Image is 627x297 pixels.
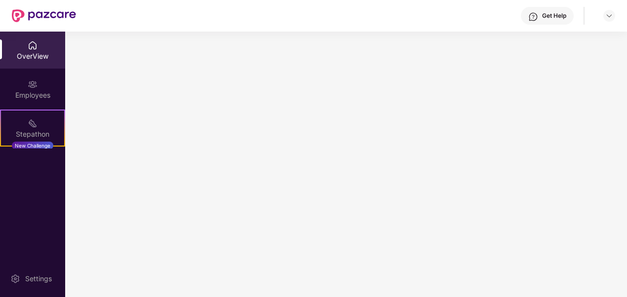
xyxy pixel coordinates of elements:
[605,12,613,20] img: svg+xml;base64,PHN2ZyBpZD0iRHJvcGRvd24tMzJ4MzIiIHhtbG5zPSJodHRwOi8vd3d3LnczLm9yZy8yMDAwL3N2ZyIgd2...
[10,274,20,284] img: svg+xml;base64,PHN2ZyBpZD0iU2V0dGluZy0yMHgyMCIgeG1sbnM9Imh0dHA6Ly93d3cudzMub3JnLzIwMDAvc3ZnIiB3aW...
[12,142,53,149] div: New Challenge
[28,118,38,128] img: svg+xml;base64,PHN2ZyB4bWxucz0iaHR0cDovL3d3dy53My5vcmcvMjAwMC9zdmciIHdpZHRoPSIyMSIgaGVpZ2h0PSIyMC...
[22,274,55,284] div: Settings
[528,12,538,22] img: svg+xml;base64,PHN2ZyBpZD0iSGVscC0zMngzMiIgeG1sbnM9Imh0dHA6Ly93d3cudzMub3JnLzIwMDAvc3ZnIiB3aWR0aD...
[12,9,76,22] img: New Pazcare Logo
[28,79,38,89] img: svg+xml;base64,PHN2ZyBpZD0iRW1wbG95ZWVzIiB4bWxucz0iaHR0cDovL3d3dy53My5vcmcvMjAwMC9zdmciIHdpZHRoPS...
[542,12,566,20] div: Get Help
[1,129,64,139] div: Stepathon
[28,40,38,50] img: svg+xml;base64,PHN2ZyBpZD0iSG9tZSIgeG1sbnM9Imh0dHA6Ly93d3cudzMub3JnLzIwMDAvc3ZnIiB3aWR0aD0iMjAiIG...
